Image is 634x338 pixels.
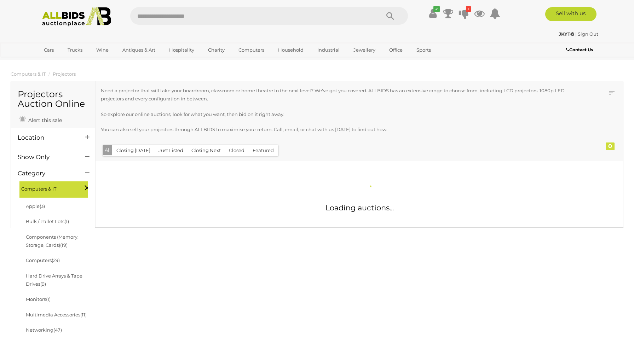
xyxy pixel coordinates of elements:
[248,145,278,156] button: Featured
[60,242,68,248] span: (19)
[103,145,113,155] button: All
[26,203,45,209] a: Apple(3)
[52,257,60,263] span: (29)
[27,117,62,123] span: Alert this sale
[385,44,407,56] a: Office
[427,7,438,20] a: ✔
[92,44,113,56] a: Wine
[53,71,76,77] a: Projectors
[101,126,570,134] p: You can also sell your projectors through ALLBIDS to maximise your return. Call, email, or chat w...
[40,203,45,209] span: (3)
[26,218,69,224] a: Bulk / Pallet Lots(1)
[165,44,199,56] a: Hospitality
[39,56,99,68] a: [GEOGRAPHIC_DATA]
[26,296,51,302] a: Monitors(1)
[313,44,344,56] a: Industrial
[26,273,82,287] a: Hard Drive Arrays & Tape Drives(9)
[225,145,249,156] button: Closed
[578,31,598,37] a: Sign Out
[39,44,58,56] a: Cars
[18,154,75,161] h4: Show Only
[63,44,87,56] a: Trucks
[53,327,62,333] span: (47)
[559,31,574,37] strong: JKYT
[566,46,595,54] a: Contact Us
[101,87,570,103] p: Need a projector that will take your boardroom, classroom or home theatre to the next level? We'v...
[203,44,229,56] a: Charity
[26,234,79,248] a: Components (Memory, Storage, Cards)(19)
[21,183,74,193] span: Computers & IT
[559,31,575,37] a: JKYT
[545,7,596,21] a: Sell with us
[118,44,160,56] a: Antiques & Art
[373,7,408,25] button: Search
[187,145,225,156] button: Closing Next
[80,312,87,317] span: (11)
[459,7,469,20] a: 1
[606,142,615,150] div: 0
[273,44,308,56] a: Household
[18,170,75,177] h4: Category
[101,110,570,118] p: So explore our online auctions, look for what you want, then bid on it right away.
[26,327,62,333] a: Networking(47)
[112,145,155,156] button: Closing [DATE]
[566,47,593,52] b: Contact Us
[349,44,380,56] a: Jewellery
[26,257,60,263] a: Computers(29)
[18,134,75,141] h4: Location
[154,145,188,156] button: Just Listed
[234,44,269,56] a: Computers
[40,281,46,287] span: (9)
[575,31,577,37] span: |
[46,296,51,302] span: (1)
[64,218,69,224] span: (1)
[11,71,46,77] a: Computers & IT
[433,6,440,12] i: ✔
[26,312,87,317] a: Multimedia Accessories(11)
[38,7,115,27] img: Allbids.com.au
[466,6,471,12] i: 1
[18,114,64,125] a: Alert this sale
[412,44,436,56] a: Sports
[18,89,88,109] h1: Projectors Auction Online
[325,203,394,212] span: Loading auctions...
